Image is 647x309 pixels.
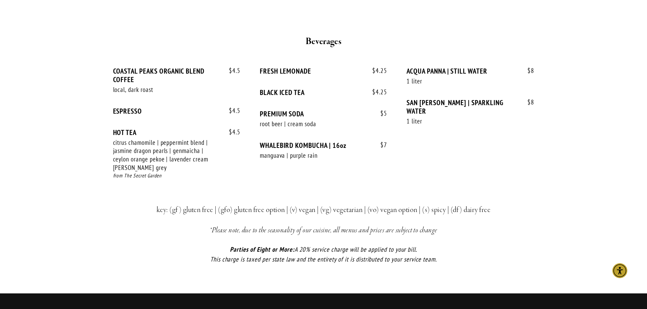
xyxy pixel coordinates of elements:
[113,107,240,115] div: ESPRESSO
[113,67,240,84] div: COASTAL PEAKS ORGANIC BLEND COFFEE
[374,110,387,117] span: 5
[113,128,240,137] div: HOT TEA
[372,88,376,96] span: $
[527,66,531,75] span: $
[260,141,387,150] div: WHALEBIRD KOMBUCHA | 16oz
[407,98,534,115] div: SAN [PERSON_NAME] | SPARKLING WATER
[113,172,240,180] div: from The Secret Garden
[113,85,221,94] div: local, dark roast
[229,66,232,75] span: $
[229,128,232,136] span: $
[210,226,437,235] em: *Please note, due to the seasonality of our cuisine, all menus and prices are subject to change
[372,66,376,75] span: $
[407,77,515,85] div: 1 liter
[126,204,522,216] h3: key: (gf) gluten free | (gfo) gluten free option | (v) vegan | (vg) vegetarian | (vo) vegan optio...
[230,245,294,253] em: Parties of Eight or More:
[380,141,384,149] span: $
[527,98,531,106] span: $
[365,67,387,75] span: 4.25
[521,67,534,75] span: 8
[222,67,240,75] span: 4.5
[222,107,240,115] span: 4.5
[407,67,534,75] div: ACQUA PANNA | STILL WATER
[407,117,515,125] div: 1 liter
[229,107,232,115] span: $
[260,88,387,97] div: BLACK ICED TEA
[260,151,368,160] div: manguava | purple rain
[222,128,240,136] span: 4.5
[113,138,221,172] div: citrus chamomile | peppermint blend | jasmine dragon pearls | genmaicha | ceylon orange pekoe | l...
[374,141,387,149] span: 7
[260,67,387,75] div: FRESH LEMONADE
[306,36,341,47] strong: Beverages
[260,110,387,118] div: PREMIUM SODA
[612,263,627,278] div: Accessibility Menu
[260,120,368,128] div: root beer | cream soda
[365,88,387,96] span: 4.25
[521,98,534,106] span: 8
[210,245,437,263] em: A 20% service charge will be applied to your bill. This charge is taxed per state law and the ent...
[380,109,384,117] span: $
